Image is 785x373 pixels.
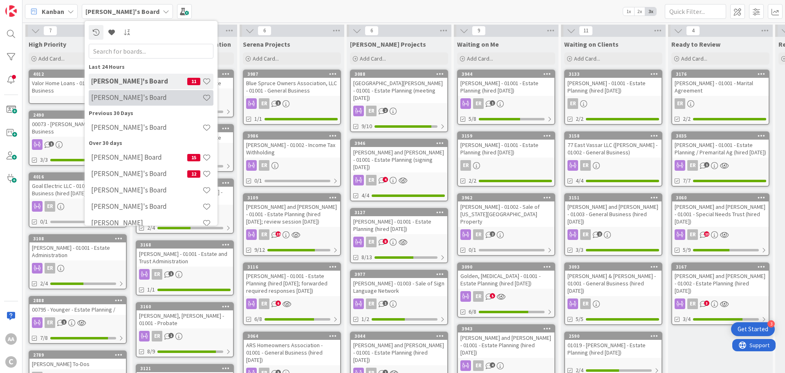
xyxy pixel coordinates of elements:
div: ER [458,360,554,371]
div: ER [473,98,484,109]
div: 3159 [458,132,554,140]
span: 6/8 [469,307,476,316]
div: 01019 - [PERSON_NAME] - Estate Planning (hired [DATE]) [565,340,662,358]
span: 3/3 [40,156,48,164]
div: ER [366,175,377,185]
span: 12 [187,170,200,178]
div: ER [366,298,377,309]
span: 3 [704,301,709,306]
span: Add Card... [38,55,65,62]
div: 3168 [137,241,233,249]
input: Search for boards... [89,44,213,59]
div: [PERSON_NAME] and [PERSON_NAME] - 01001 - Estate Planning (hired [DATE]) [458,332,554,358]
div: [PERSON_NAME] - 01001 - Estate Planning (hired [DATE]) [565,78,662,96]
a: 3109[PERSON_NAME] and [PERSON_NAME] - 01001 - Estate Planning (hired [DATE]; review session [DATE... [243,193,341,256]
div: 3064 [244,332,340,340]
span: 1 [168,271,174,276]
div: 3159 [462,133,554,139]
div: 3176 [676,71,769,77]
div: ER [458,160,554,171]
div: 2789 [33,352,126,358]
div: [PERSON_NAME] - 01001 - Estate Administration [29,242,126,260]
a: 3035[PERSON_NAME] - 01001 - Estate Planning / Premarital Ag (hired [DATE])ER7/7 [671,131,769,187]
span: 1/2 [361,315,369,323]
div: 3160 [140,304,233,310]
div: 3962[PERSON_NAME] - 01002 - Sale of [US_STATE][GEOGRAPHIC_DATA] Property [458,194,554,227]
span: 1 [49,141,54,147]
div: 3035[PERSON_NAME] - 01001 - Estate Planning / Premarital Ag (hired [DATE]) [672,132,769,158]
span: High Priority [29,40,66,48]
div: [PERSON_NAME] and [PERSON_NAME] - 01001 - Estate Planning (signing [DATE]) [351,147,447,172]
div: 3093[PERSON_NAME] & [PERSON_NAME] - 01001 - General Business (hired [DATE]) [565,263,662,296]
div: 2590 [569,333,662,339]
div: 00795 - Younger - Estate Planning / [29,304,126,315]
div: 3943 [462,326,554,332]
div: ER [458,291,554,302]
div: 3108[PERSON_NAME] - 01001 - Estate Administration [29,235,126,260]
div: 3158 [565,132,662,140]
span: 7/8 [40,334,48,342]
div: 259001019 - [PERSON_NAME] - Estate Planning (hired [DATE]) [565,332,662,358]
span: 6 [258,26,271,36]
div: [PERSON_NAME] and [PERSON_NAME] - 01001 - Estate Planning (hired [DATE]) [351,340,447,365]
div: 288800795 - Younger - Estate Planning / [29,297,126,315]
div: 3944 [462,71,554,77]
a: 4012Valor Home Loans - 01001 - General Business [29,70,127,104]
span: 6 [365,26,379,36]
div: ER [351,175,447,185]
div: ER [244,298,340,309]
span: 4 [383,177,388,182]
span: 0/1 [469,246,476,254]
div: ER [244,98,340,109]
div: Last 24 Hours [89,63,213,71]
div: 3090 [458,263,554,271]
span: 2 [383,108,388,113]
div: ER [152,269,162,280]
div: 3108 [33,236,126,242]
a: 4016Goal Electric LLC - 01001 - General Business (hired [DATE])ER0/1 [29,172,127,228]
div: ER [29,201,126,212]
span: 5/5 [576,315,583,323]
div: ER [687,229,698,240]
div: [PERSON_NAME] - 01003 - Sale of Sign Language Network [351,278,447,296]
div: ER [672,98,769,109]
div: 3093 [565,263,662,271]
a: 3944[PERSON_NAME] - 01001 - Estate Planning (hired [DATE])ER5/8 [457,70,555,125]
a: 3127[PERSON_NAME] - 01001 - Estate Planning (hired [DATE])ER8/13 [350,208,448,263]
div: 2590 [565,332,662,340]
div: ER [45,263,55,274]
div: 3977[PERSON_NAME] - 01003 - Sale of Sign Language Network [351,271,447,296]
span: 4 [686,26,700,36]
div: 2888 [33,298,126,303]
a: 3168[PERSON_NAME] - 01001 - Estate and Trust AdministrationER1/1 [136,240,234,296]
span: 3/3 [576,246,583,254]
span: 8/9 [147,347,155,356]
div: ER [672,298,769,309]
div: [PERSON_NAME] - 01001 - Estate Planning (hired [DATE]) [458,78,554,96]
div: ER [580,229,591,240]
div: ER [259,160,269,171]
div: Over 30 days [89,139,213,147]
a: 3987Blue Spruce Owners Association, LLC - 01001 - General BusinessER1/1 [243,70,341,125]
div: 3127 [351,209,447,216]
div: ER [351,237,447,247]
div: 3 [767,320,775,328]
div: 3176[PERSON_NAME] - 01001 - Marital Agreement [672,70,769,96]
div: 3121 [137,365,233,372]
div: [GEOGRAPHIC_DATA][PERSON_NAME] - 01001 - Estate Planning (meeting [DATE]) [351,78,447,103]
a: 3060[PERSON_NAME] and [PERSON_NAME] - 01001 - Special Needs Trust (hired [DATE])ER5/9 [671,193,769,256]
div: 3986[PERSON_NAME] - 01002 - Income Tax Withholding [244,132,340,158]
span: 1 [704,162,709,167]
div: 3060[PERSON_NAME] and [PERSON_NAME] - 01001 - Special Needs Trust (hired [DATE]) [672,194,769,227]
div: [PERSON_NAME] & [PERSON_NAME] - 01001 - General Business (hired [DATE]) [565,271,662,296]
div: ER [565,160,662,171]
div: 4016Goal Electric LLC - 01001 - General Business (hired [DATE]) [29,173,126,199]
div: 3159[PERSON_NAME] - 01001 - Estate Planning (hired [DATE]) [458,132,554,158]
span: 1 [383,301,388,306]
div: Open Get Started checklist, remaining modules: 3 [731,322,775,336]
span: Add Card... [574,55,600,62]
div: 3986 [247,133,340,139]
div: ER [473,360,484,371]
div: ER [565,298,662,309]
h4: [PERSON_NAME]'s Board [91,170,187,178]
